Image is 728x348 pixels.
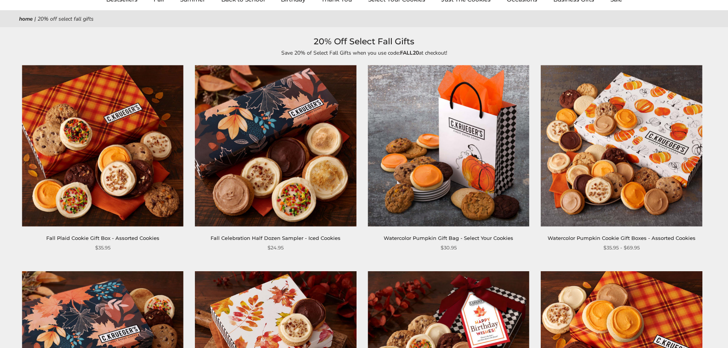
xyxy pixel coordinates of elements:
nav: breadcrumbs [19,15,709,23]
a: Home [19,15,33,23]
span: $35.95 - $69.95 [603,244,640,252]
h1: 20% Off Select Fall Gifts [31,35,697,49]
img: Watercolor Pumpkin Cookie Gift Boxes - Assorted Cookies [541,65,702,227]
span: $30.95 [441,244,457,252]
p: Save 20% of Select Fall Gifts when you use code: at checkout! [188,49,540,57]
img: Fall Celebration Half Dozen Sampler - Iced Cookies [195,65,356,227]
span: | [34,15,36,23]
span: $24.95 [268,244,284,252]
a: Watercolor Pumpkin Cookie Gift Boxes - Assorted Cookies [548,235,696,241]
img: Watercolor Pumpkin Gift Bag - Select Your Cookies [368,65,529,227]
a: Fall Plaid Cookie Gift Box - Assorted Cookies [46,235,159,241]
span: 20% Off Select Fall Gifts [37,15,94,23]
img: Fall Plaid Cookie Gift Box - Assorted Cookies [22,65,183,227]
strong: FALL20 [400,49,419,57]
a: Watercolor Pumpkin Gift Bag - Select Your Cookies [384,235,513,241]
a: Fall Celebration Half Dozen Sampler - Iced Cookies [211,235,340,241]
span: $35.95 [95,244,110,252]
